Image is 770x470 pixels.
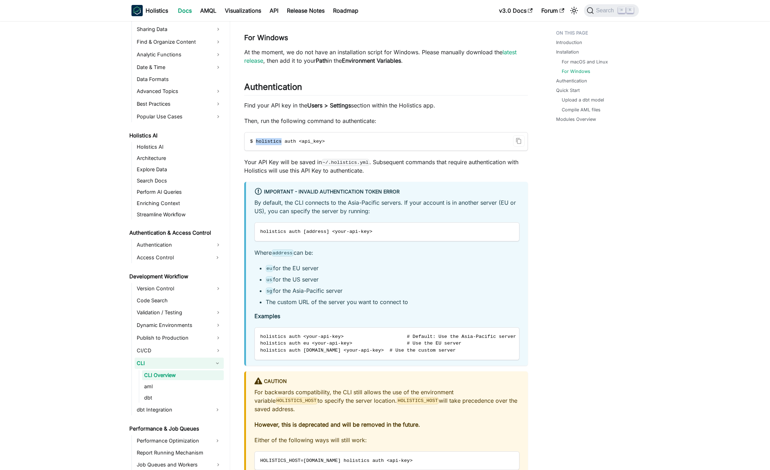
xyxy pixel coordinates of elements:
[135,283,224,294] a: Version Control
[135,62,224,73] a: Date & Time
[142,393,224,403] a: dbt
[254,436,519,444] p: Either of the following ways will still work:
[260,348,456,353] span: holistics auth [DOMAIN_NAME] <your-api-key> # Use the custom server
[127,228,224,238] a: Authentication & Access Control
[135,187,224,197] a: Perform AI Queries
[211,404,224,415] button: Expand sidebar category 'dbt Integration'
[135,435,211,446] a: Performance Optimization
[135,296,224,305] a: Code Search
[266,265,273,272] code: eu
[316,57,327,64] strong: Path
[594,7,618,14] span: Search
[250,139,325,144] span: $ holistics auth <api_key>
[329,5,363,16] a: Roadmap
[244,48,528,65] p: At the moment, we do not have an installation script for Windows. Please manually download the , ...
[135,111,224,122] a: Popular Use Cases
[135,24,224,35] a: Sharing Data
[135,448,224,458] a: Report Running Mechanism
[244,158,528,175] p: Your API Key will be saved in . Subsequent commands that require authentication with Holistics wi...
[556,49,579,55] a: Installation
[127,131,224,141] a: Holistics AI
[174,5,196,16] a: Docs
[127,272,224,282] a: Development Workflow
[556,78,587,84] a: Authentication
[562,68,590,75] a: For Windows
[283,5,329,16] a: Release Notes
[266,298,519,306] li: The custom URL of the server you want to connect to
[124,21,230,470] nav: Docs sidebar
[135,320,224,331] a: Dynamic Environments
[131,5,168,16] a: HolisticsHolistics
[196,5,221,16] a: AMQL
[562,58,608,65] a: For macOS and Linux
[322,159,370,166] code: ~/.holistics.yml
[266,286,519,295] li: for the Asia-Pacific server
[254,377,519,386] div: caution
[135,142,224,152] a: Holistics AI
[135,210,224,219] a: Streamline Workflow
[254,313,280,320] strong: Examples
[568,5,580,16] button: Switch between dark and light mode (currently light mode)
[127,424,224,434] a: Performance & Job Queues
[266,275,519,284] li: for the US server
[266,276,273,283] code: us
[135,98,224,110] a: Best Practices
[584,4,639,17] button: Search (Command+K)
[260,458,413,463] span: HOLISTICS_HOST=[DOMAIN_NAME] holistics auth <api-key>
[135,404,211,415] a: dbt Integration
[260,334,516,339] span: holistics auth <your-api-key> # Default: Use the Asia-Pacific server
[135,86,224,97] a: Advanced Topics
[135,358,211,369] a: CLI
[266,287,273,295] code: sg
[397,397,439,404] code: HOLISTICS_HOST
[135,198,224,208] a: Enriching Context
[276,397,318,404] code: HOLISTICS_HOST
[556,87,580,94] a: Quick Start
[537,5,568,16] a: Forum
[135,74,224,84] a: Data Formats
[142,370,224,380] a: CLI Overview
[244,117,528,125] p: Then, run the following command to authenticate:
[618,7,625,13] kbd: ⌘
[272,249,294,256] code: address
[556,116,596,123] a: Modules Overview
[135,36,224,48] a: Find & Organize Content
[135,252,211,263] a: Access Control
[211,358,224,369] button: Collapse sidebar category 'CLI'
[265,5,283,16] a: API
[135,153,224,163] a: Architecture
[135,239,224,251] a: Authentication
[221,5,265,16] a: Visualizations
[513,135,525,147] button: Copy code to clipboard
[254,388,519,413] p: For backwards compatibility, the CLI still allows the use of the environment variable to specify ...
[211,252,224,263] button: Expand sidebar category 'Access Control'
[131,5,143,16] img: Holistics
[627,7,634,13] kbd: K
[244,33,528,42] h3: For Windows
[135,307,224,318] a: Validation / Testing
[146,6,168,15] b: Holistics
[244,101,528,110] p: Find your API key in the section within the Holistics app.
[307,102,351,109] strong: Users > Settings
[260,229,372,234] span: holistics auth [address] <your-api-key>
[260,341,462,346] span: holistics auth eu <your-api-key> # Use the EU server
[266,264,519,272] li: for the EU server
[495,5,537,16] a: v3.0 Docs
[562,106,600,113] a: Compile AML files
[135,165,224,174] a: Explore Data
[244,82,528,95] h2: Authentication
[135,176,224,186] a: Search Docs
[254,421,420,428] strong: However, this is deprecated and will be removed in the future.
[135,332,224,344] a: Publish to Production
[342,57,401,64] strong: Environment Variables
[142,382,224,391] a: aml
[135,49,224,60] a: Analytic Functions
[556,39,582,46] a: Introduction
[254,198,519,215] p: By default, the CLI connects to the Asia-Pacific servers. If your account is in another server (E...
[254,187,519,197] div: Important - Invalid Authentication Token error
[254,248,519,257] p: Where can be:
[211,435,224,446] button: Expand sidebar category 'Performance Optimization'
[135,345,224,356] a: CI/CD
[562,97,604,103] a: Upload a dbt model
